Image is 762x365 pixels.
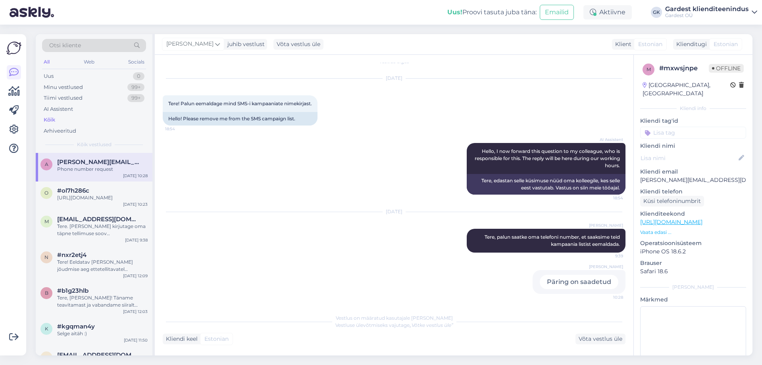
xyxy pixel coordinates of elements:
span: m [44,218,49,224]
span: AI Assistent [593,137,623,143]
span: e [45,354,48,360]
p: Vaata edasi ... [640,229,746,236]
div: Uus [44,72,54,80]
div: All [42,57,51,67]
div: [DATE] [163,75,625,82]
div: Päring on saadetud [540,275,618,289]
div: [DATE] 11:50 [124,337,148,343]
div: Klienditugi [673,40,707,48]
span: Estonian [714,40,738,48]
p: Safari 18.6 [640,267,746,276]
div: Tere, edastan selle küsimuse nüüd oma kolleegile, kes selle eest vastutab. Vastus on siin meie tö... [467,174,625,195]
span: [PERSON_NAME] [589,264,623,270]
div: Tere, [PERSON_NAME]! Täname teavitamast ja vabandame siiralt viivituse pärast. Kontrollisime Teie... [57,294,148,309]
div: [DATE] [163,208,625,215]
p: Klienditeekond [640,210,746,218]
span: a [45,161,48,167]
div: [DATE] 10:23 [123,201,148,207]
span: #kgqman4y [57,323,95,330]
span: Offline [709,64,744,73]
div: Selge aitäh :) [57,330,148,337]
div: Klient [612,40,631,48]
div: Proovi tasuta juba täna: [447,8,537,17]
span: edgar94@bk.ru [57,351,140,359]
div: [URL][DOMAIN_NAME] [57,194,148,201]
p: Kliendi telefon [640,187,746,196]
input: Lisa nimi [641,154,737,162]
div: Gardest OÜ [665,12,749,19]
input: Lisa tag [640,127,746,139]
span: 18:54 [165,126,195,132]
span: Hello, I now forward this question to my colleague, who is responsible for this. The reply will b... [475,148,621,168]
div: Kliendi info [640,105,746,112]
span: Vestlus on määratud kasutajale [PERSON_NAME] [336,315,453,321]
p: Kliendi nimi [640,142,746,150]
span: Tere! Palun eemaldage mind SMS-i kampaaniate nimekirjast. [168,100,312,106]
span: 18:54 [593,195,623,201]
div: Phone number request [57,166,148,173]
div: GK [651,7,662,18]
a: Gardest klienditeenindusGardest OÜ [665,6,757,19]
span: #ol7h286c [57,187,89,194]
div: Võta vestlus üle [575,334,625,344]
div: Aktiivne [583,5,632,19]
div: 0 [133,72,144,80]
div: Tere! Eeldatav [PERSON_NAME] jõudmise aeg ettetellitavatel elupuudel on [DATE]. Kui elupuud jõuav... [57,259,148,273]
div: 99+ [127,83,144,91]
span: 10:28 [593,294,623,300]
div: [DATE] 10:28 [123,173,148,179]
div: Kõik [44,116,55,124]
span: #b1g23hlb [57,287,89,294]
div: [DATE] 9:38 [125,237,148,243]
span: Estonian [204,335,229,343]
span: Otsi kliente [49,41,81,50]
div: 99+ [127,94,144,102]
a: [URL][DOMAIN_NAME] [640,218,702,226]
div: Tere. [PERSON_NAME] kirjutage oma täpne tellimuse soov [EMAIL_ADDRESS][DOMAIN_NAME]. Mis toodet t... [57,223,148,237]
span: agnes.unt@gmail.com [57,158,140,166]
div: [GEOGRAPHIC_DATA], [GEOGRAPHIC_DATA] [643,81,730,98]
span: k [45,326,48,332]
p: Operatsioonisüsteem [640,239,746,247]
p: Kliendi email [640,168,746,176]
div: Tiimi vestlused [44,94,83,102]
p: Kliendi tag'id [640,117,746,125]
span: Vestluse ülevõtmiseks vajutage [335,322,453,328]
div: Hello! Please remove me from the SMS campaign list. [163,112,317,126]
span: Kõik vestlused [77,141,112,148]
span: b [45,290,48,296]
span: #nxr2etj4 [57,251,87,259]
span: m [647,66,651,72]
img: Askly Logo [6,41,21,56]
span: Tere, palun saatke oma telefoni number, et saaksime teid kampaania listist eemaldada. [485,234,621,247]
span: Estonian [638,40,662,48]
div: Võta vestlus üle [273,39,323,50]
p: Märkmed [640,295,746,304]
div: Kliendi keel [163,335,198,343]
span: n [44,254,48,260]
div: # mxwsjnpe [659,64,709,73]
span: o [44,190,48,196]
p: [PERSON_NAME][EMAIL_ADDRESS][DOMAIN_NAME] [640,176,746,184]
span: 9:39 [593,253,623,259]
div: Gardest klienditeenindus [665,6,749,12]
span: [PERSON_NAME] [166,40,214,48]
p: Brauser [640,259,746,267]
div: Minu vestlused [44,83,83,91]
div: Web [82,57,96,67]
div: [DATE] 12:03 [123,309,148,315]
div: Socials [127,57,146,67]
span: [PERSON_NAME] [589,222,623,228]
span: m.mezger66@gmail.com [57,216,140,223]
i: „Võtke vestlus üle” [410,322,453,328]
div: Küsi telefoninumbrit [640,196,704,207]
button: Emailid [540,5,574,20]
div: juhib vestlust [224,40,265,48]
div: [DATE] 12:09 [123,273,148,279]
div: [PERSON_NAME] [640,284,746,291]
b: Uus! [447,8,462,16]
div: Arhiveeritud [44,127,76,135]
div: AI Assistent [44,105,73,113]
p: iPhone OS 18.6.2 [640,247,746,256]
